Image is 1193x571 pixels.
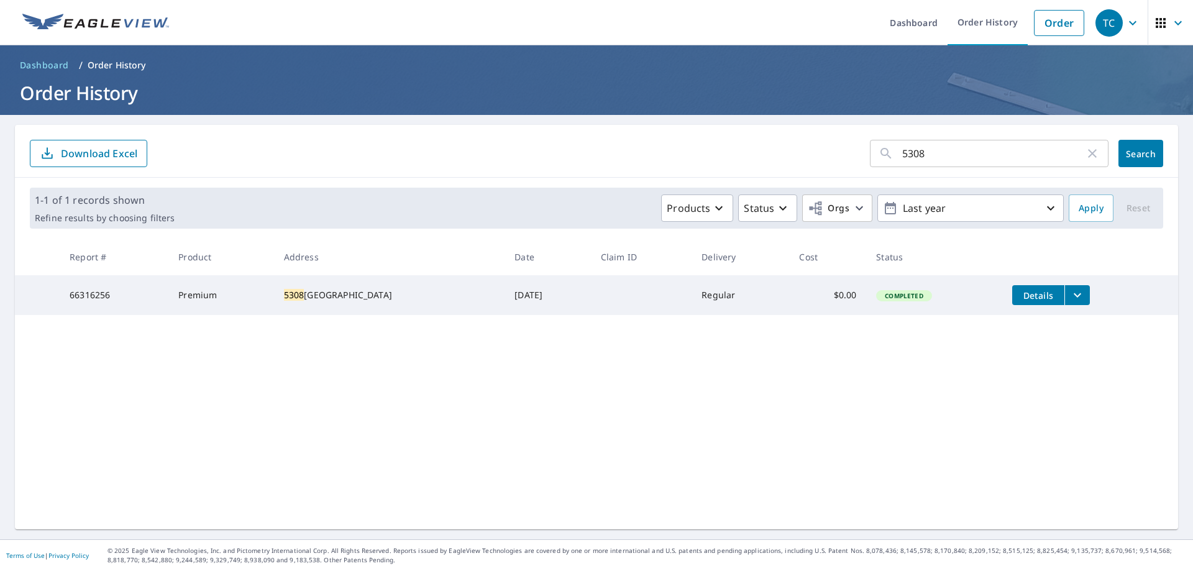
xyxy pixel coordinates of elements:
a: Terms of Use [6,551,45,560]
button: Search [1118,140,1163,167]
th: Delivery [692,239,789,275]
p: Last year [898,198,1043,219]
button: filesDropdownBtn-66316256 [1064,285,1090,305]
button: Last year [877,194,1064,222]
p: Download Excel [61,147,137,160]
button: Orgs [802,194,872,222]
td: Regular [692,275,789,315]
th: Product [168,239,273,275]
th: Report # [60,239,168,275]
p: © 2025 Eagle View Technologies, Inc. and Pictometry International Corp. All Rights Reserved. Repo... [107,546,1187,565]
button: Products [661,194,733,222]
img: EV Logo [22,14,169,32]
button: Download Excel [30,140,147,167]
th: Claim ID [591,239,692,275]
p: Status [744,201,774,216]
td: $0.00 [789,275,866,315]
p: Order History [88,59,146,71]
a: Order [1034,10,1084,36]
li: / [79,58,83,73]
p: 1-1 of 1 records shown [35,193,175,208]
button: detailsBtn-66316256 [1012,285,1064,305]
nav: breadcrumb [15,55,1178,75]
th: Status [866,239,1002,275]
span: Details [1020,290,1057,301]
input: Address, Report #, Claim ID, etc. [902,136,1085,171]
a: Dashboard [15,55,74,75]
a: Privacy Policy [48,551,89,560]
th: Cost [789,239,866,275]
p: | [6,552,89,559]
button: Status [738,194,797,222]
span: Apply [1079,201,1104,216]
td: [DATE] [505,275,591,315]
div: TC [1095,9,1123,37]
span: Completed [877,291,930,300]
span: Search [1128,148,1153,160]
p: Refine results by choosing filters [35,212,175,224]
th: Date [505,239,591,275]
td: 66316256 [60,275,168,315]
th: Address [274,239,505,275]
mark: 5308 [284,289,304,301]
button: Apply [1069,194,1113,222]
p: Products [667,201,710,216]
div: [GEOGRAPHIC_DATA] [284,289,495,301]
span: Dashboard [20,59,69,71]
td: Premium [168,275,273,315]
span: Orgs [808,201,849,216]
h1: Order History [15,80,1178,106]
